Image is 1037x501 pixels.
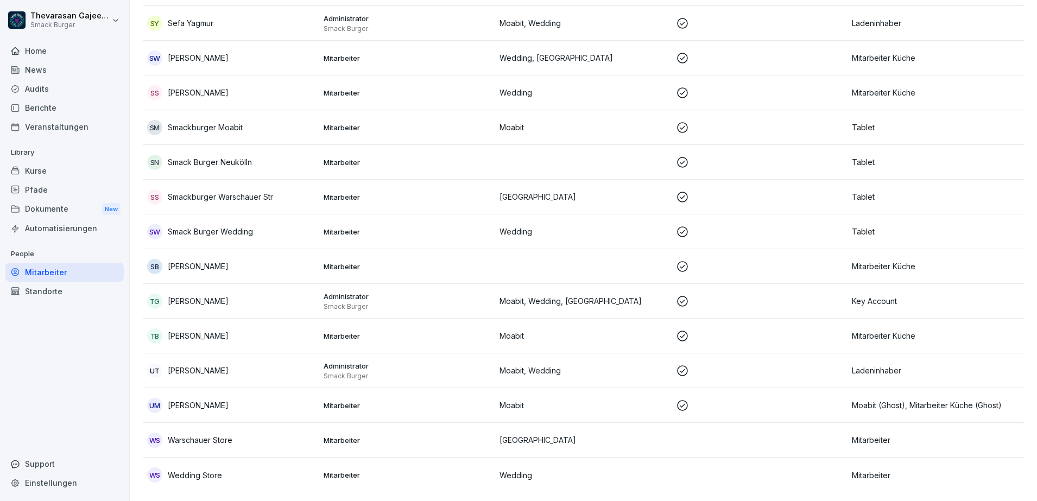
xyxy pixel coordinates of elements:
[324,470,491,480] p: Mitarbeiter
[499,434,667,446] p: [GEOGRAPHIC_DATA]
[147,120,162,135] div: SM
[324,24,491,33] p: Smack Burger
[168,261,229,272] p: [PERSON_NAME]
[147,189,162,205] div: SS
[5,60,124,79] a: News
[852,261,1020,272] p: Mitarbeiter Küche
[147,259,162,274] div: SB
[147,16,162,31] div: SY
[324,192,491,202] p: Mitarbeiter
[324,361,491,371] p: Administrator
[147,433,162,448] div: WS
[324,401,491,410] p: Mitarbeiter
[324,157,491,167] p: Mitarbeiter
[168,399,229,411] p: [PERSON_NAME]
[168,295,229,307] p: [PERSON_NAME]
[168,470,222,481] p: Wedding Store
[168,365,229,376] p: [PERSON_NAME]
[499,365,667,376] p: Moabit, Wedding
[168,156,252,168] p: Smack Burger Neukölln
[168,191,273,202] p: Smackburger Warschauer Str
[5,245,124,263] p: People
[147,467,162,483] div: WS
[324,123,491,132] p: Mitarbeiter
[5,144,124,161] p: Library
[852,470,1020,481] p: Mitarbeiter
[324,262,491,271] p: Mitarbeiter
[5,41,124,60] a: Home
[324,372,491,380] p: Smack Burger
[168,52,229,64] p: [PERSON_NAME]
[5,98,124,117] a: Berichte
[852,330,1020,341] p: Mitarbeiter Küche
[5,117,124,136] a: Veranstaltungen
[5,79,124,98] a: Audits
[5,180,124,199] a: Pfade
[499,226,667,237] p: Wedding
[852,122,1020,133] p: Tablet
[168,122,243,133] p: Smackburger Moabit
[499,399,667,411] p: Moabit
[168,434,232,446] p: Warschauer Store
[147,85,162,100] div: SS
[499,295,667,307] p: Moabit, Wedding, [GEOGRAPHIC_DATA]
[324,435,491,445] p: Mitarbeiter
[168,17,213,29] p: Sefa Yagmur
[852,52,1020,64] p: Mitarbeiter Küche
[852,191,1020,202] p: Tablet
[852,87,1020,98] p: Mitarbeiter Küche
[852,365,1020,376] p: Ladeninhaber
[499,52,667,64] p: Wedding, [GEOGRAPHIC_DATA]
[499,87,667,98] p: Wedding
[147,224,162,239] div: SW
[852,434,1020,446] p: Mitarbeiter
[5,161,124,180] a: Kurse
[499,470,667,481] p: Wedding
[147,328,162,344] div: TB
[147,398,162,413] div: UM
[5,219,124,238] a: Automatisierungen
[852,17,1020,29] p: Ladeninhaber
[324,88,491,98] p: Mitarbeiter
[499,191,667,202] p: [GEOGRAPHIC_DATA]
[102,203,121,215] div: New
[852,295,1020,307] p: Key Account
[852,156,1020,168] p: Tablet
[324,302,491,311] p: Smack Burger
[5,454,124,473] div: Support
[852,399,1020,411] p: Moabit (Ghost), Mitarbeiter Küche (Ghost)
[147,294,162,309] div: TG
[324,14,491,23] p: Administrator
[852,226,1020,237] p: Tablet
[168,226,253,237] p: Smack Burger Wedding
[324,227,491,237] p: Mitarbeiter
[168,330,229,341] p: [PERSON_NAME]
[5,199,124,219] div: Dokumente
[324,291,491,301] p: Administrator
[324,53,491,63] p: Mitarbeiter
[499,17,667,29] p: Moabit, Wedding
[5,473,124,492] a: Einstellungen
[147,363,162,378] div: UT
[499,122,667,133] p: Moabit
[324,331,491,341] p: Mitarbeiter
[147,155,162,170] div: SN
[147,50,162,66] div: sw
[5,282,124,301] a: Standorte
[5,199,124,219] a: DokumenteNew
[499,330,667,341] p: Moabit
[168,87,229,98] p: [PERSON_NAME]
[30,21,110,29] p: Smack Burger
[30,11,110,21] p: Thevarasan Gajeendran
[5,263,124,282] a: Mitarbeiter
